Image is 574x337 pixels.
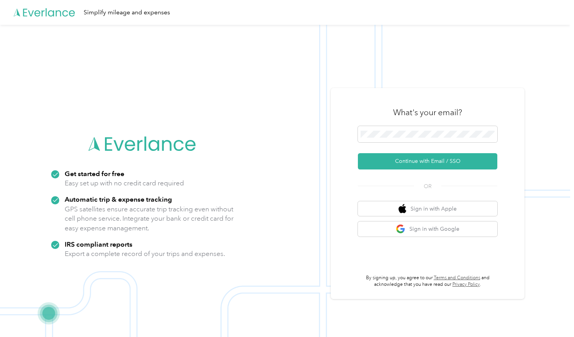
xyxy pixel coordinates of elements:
[84,8,170,17] div: Simplify mileage and expenses
[358,221,497,237] button: google logoSign in with Google
[393,107,462,118] h3: What's your email?
[434,275,480,281] a: Terms and Conditions
[399,204,406,214] img: apple logo
[65,249,225,259] p: Export a complete record of your trips and expenses.
[358,201,497,216] button: apple logoSign in with Apple
[414,182,441,190] span: OR
[358,275,497,288] p: By signing up, you agree to our and acknowledge that you have read our .
[65,204,234,233] p: GPS satellites ensure accurate trip tracking even without cell phone service. Integrate your bank...
[452,282,480,287] a: Privacy Policy
[65,195,172,203] strong: Automatic trip & expense tracking
[65,178,184,188] p: Easy set up with no credit card required
[65,240,132,248] strong: IRS compliant reports
[65,169,124,178] strong: Get started for free
[358,153,497,169] button: Continue with Email / SSO
[396,224,406,234] img: google logo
